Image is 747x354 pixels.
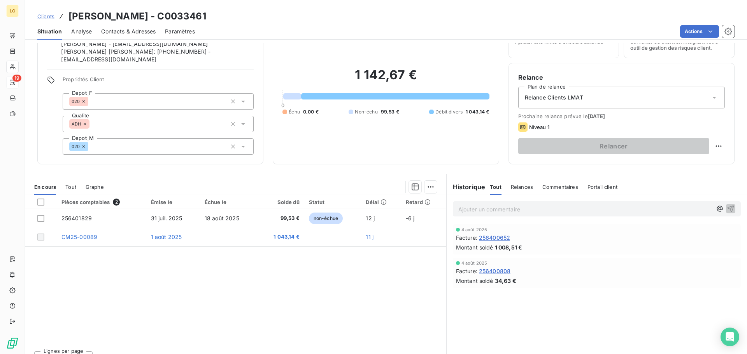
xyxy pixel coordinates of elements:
[12,75,21,82] span: 19
[518,73,725,82] h6: Relance
[456,267,477,275] span: Facture :
[72,144,80,149] span: 020
[366,234,373,240] span: 11 j
[495,243,523,251] span: 1 008,51 €
[262,233,299,241] span: 1 043,14 €
[262,199,299,205] div: Solde dû
[86,184,104,190] span: Graphe
[721,328,739,346] div: Open Intercom Messenger
[587,184,617,190] span: Portail client
[205,199,253,205] div: Échue le
[262,214,299,222] span: 99,53 €
[366,215,375,221] span: 12 j
[511,184,533,190] span: Relances
[6,76,18,89] a: 19
[381,108,399,115] span: 99,53 €
[72,122,81,126] span: ADH
[88,143,95,150] input: Ajouter une valeur
[72,99,80,104] span: 020
[37,28,62,35] span: Situation
[680,25,719,38] button: Actions
[518,113,725,119] span: Prochaine relance prévue le
[61,215,92,221] span: 256401829
[309,213,343,224] span: non-échue
[456,277,493,285] span: Montant soldé
[151,215,182,221] span: 31 juil. 2025
[447,182,486,192] h6: Historique
[588,113,605,119] span: [DATE]
[61,199,142,206] div: Pièces comptables
[88,98,95,105] input: Ajouter une valeur
[61,234,98,240] span: CM25-00089
[65,184,76,190] span: Tout
[6,337,19,349] img: Logo LeanPay
[466,108,489,115] span: 1 043,14 €
[529,124,549,130] span: Niveau 1
[461,261,487,265] span: 4 août 2025
[406,199,442,205] div: Retard
[542,184,578,190] span: Commentaires
[435,108,463,115] span: Débit divers
[303,108,319,115] span: 0,00 €
[151,234,182,240] span: 1 août 2025
[309,199,357,205] div: Statut
[63,76,254,87] span: Propriétés Client
[289,108,300,115] span: Échu
[71,28,92,35] span: Analyse
[34,184,56,190] span: En cours
[461,227,487,232] span: 4 août 2025
[518,138,709,154] button: Relancer
[89,120,96,127] input: Ajouter une valeur
[205,215,239,221] span: 18 août 2025
[113,199,120,206] span: 2
[406,215,415,221] span: -6 j
[37,13,54,19] span: Clients
[61,40,208,48] span: [PERSON_NAME] - [EMAIL_ADDRESS][DOMAIN_NAME]
[282,67,489,91] h2: 1 142,67 €
[456,243,493,251] span: Montant soldé
[61,48,254,63] span: [PERSON_NAME] [PERSON_NAME]: [PHONE_NUMBER] - [EMAIL_ADDRESS][DOMAIN_NAME]
[630,38,728,51] span: Surveiller ce client en intégrant votre outil de gestion des risques client.
[101,28,156,35] span: Contacts & Adresses
[490,184,502,190] span: Tout
[151,199,195,205] div: Émise le
[355,108,377,115] span: Non-échu
[281,102,284,108] span: 0
[495,277,516,285] span: 34,63 €
[68,9,206,23] h3: [PERSON_NAME] - C0033461
[366,199,396,205] div: Délai
[37,12,54,20] a: Clients
[456,234,477,242] span: Facture :
[525,94,583,101] span: Relance Clients LMAT
[479,267,510,275] span: 256400808
[6,5,19,17] div: LO
[165,28,195,35] span: Paramètres
[479,234,510,242] span: 256400652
